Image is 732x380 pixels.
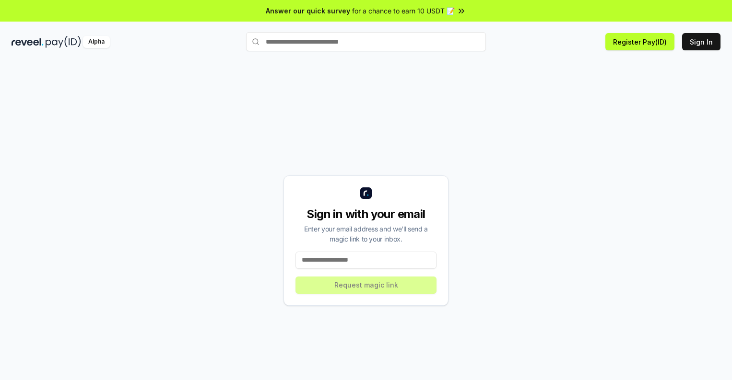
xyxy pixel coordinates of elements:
img: pay_id [46,36,81,48]
img: reveel_dark [12,36,44,48]
span: for a chance to earn 10 USDT 📝 [352,6,455,16]
span: Answer our quick survey [266,6,350,16]
div: Enter your email address and we’ll send a magic link to your inbox. [295,224,437,244]
button: Sign In [682,33,720,50]
button: Register Pay(ID) [605,33,674,50]
div: Sign in with your email [295,207,437,222]
img: logo_small [360,187,372,199]
div: Alpha [83,36,110,48]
